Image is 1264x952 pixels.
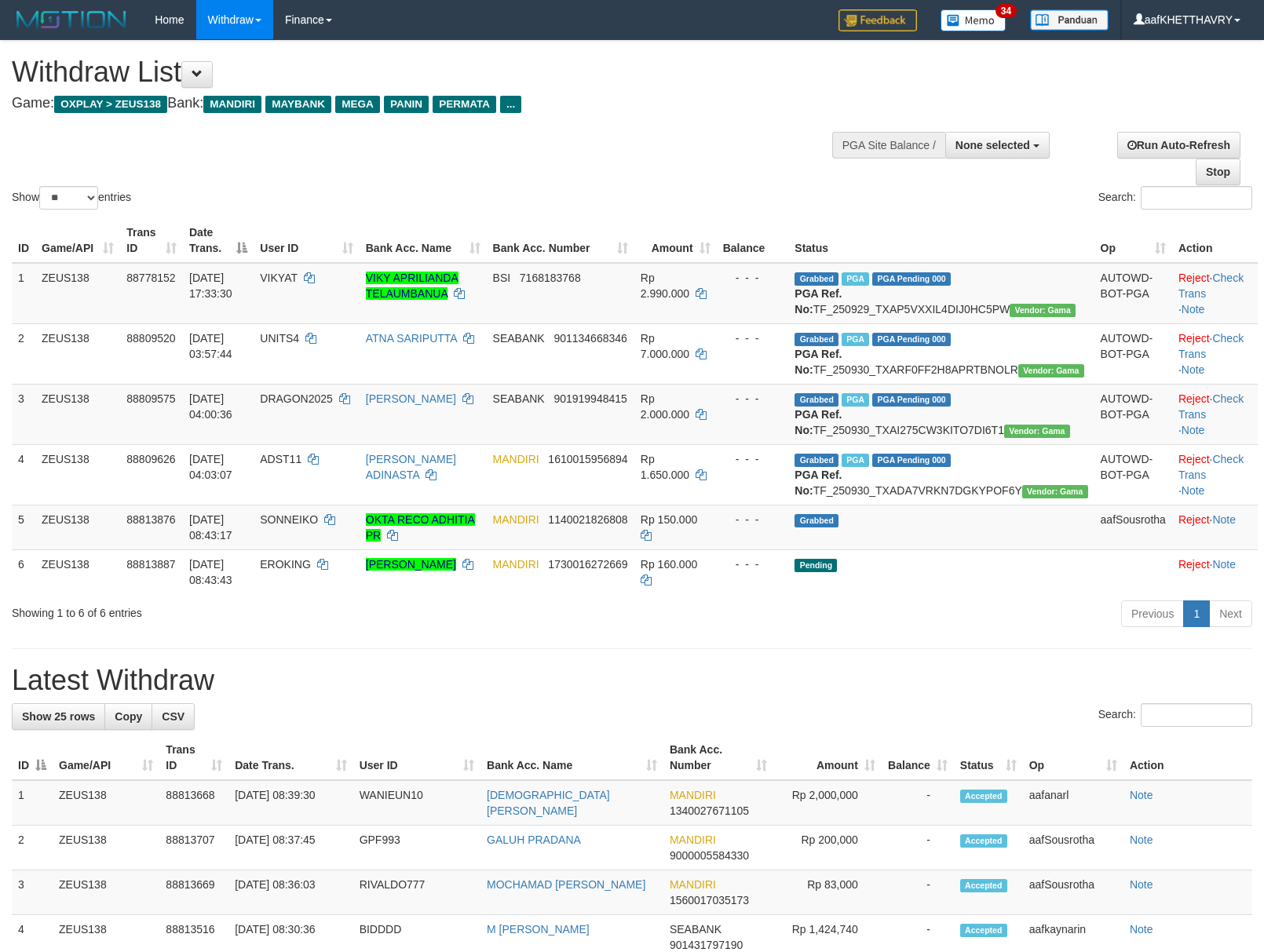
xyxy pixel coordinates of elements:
span: PANIN [384,96,429,113]
span: None selected [955,139,1030,151]
span: MANDIRI [670,833,716,846]
span: PGA Pending [872,454,951,467]
a: VIKY APRILIANDA TELAUMBANUA [366,272,458,300]
a: Reject [1178,332,1210,345]
td: - [882,870,954,915]
span: Rp 1.650.000 [641,453,689,481]
th: Game/API: activate to sort column ascending [53,735,159,780]
span: MANDIRI [493,513,539,526]
a: Note [1212,513,1236,526]
input: Search: [1141,703,1252,727]
th: Action [1123,735,1252,780]
span: Marked by aafkaynarin [842,393,869,407]
span: Accepted [960,790,1007,803]
a: ATNA SARIPUTTA [366,332,457,345]
a: Show 25 rows [12,703,105,730]
td: Rp 2,000,000 [773,780,881,826]
span: Copy 901919948415 to clipboard [553,392,627,405]
td: ZEUS138 [53,870,159,915]
span: SEABANK [493,392,545,405]
span: Vendor URL: https://trx31.1velocity.biz [1022,485,1088,498]
a: Previous [1121,600,1184,627]
a: M [PERSON_NAME] [487,923,590,936]
span: [DATE] 03:57:44 [189,332,232,360]
td: Rp 83,000 [773,870,881,915]
span: Accepted [960,879,1007,892]
a: Note [1182,424,1205,436]
th: Bank Acc. Number: activate to sort column ascending [663,735,774,780]
a: Reject [1178,558,1210,571]
span: Copy 1560017035173 to clipboard [670,894,749,906]
td: · · [1172,263,1258,324]
span: 88809575 [126,392,175,405]
span: DRAGON2025 [260,392,333,405]
a: Reject [1178,513,1210,526]
div: - - - [723,391,783,407]
td: ZEUS138 [35,384,120,444]
span: Vendor URL: https://trx31.1velocity.biz [1010,304,1076,317]
span: 88809520 [126,332,175,345]
td: 3 [12,384,35,444]
div: Showing 1 to 6 of 6 entries [12,599,515,621]
a: Run Auto-Refresh [1117,132,1240,159]
th: Balance [717,218,789,263]
span: Rp 160.000 [641,558,697,571]
th: User ID: activate to sort column ascending [353,735,480,780]
td: · · [1172,444,1258,505]
b: PGA Ref. No: [795,348,842,376]
span: EROKING [260,558,311,571]
td: 6 [12,549,35,594]
span: MANDIRI [670,878,716,891]
span: Copy 7168183768 to clipboard [520,272,581,284]
a: GALUH PRADANA [487,833,581,846]
span: Show 25 rows [22,710,95,723]
span: PGA Pending [872,333,951,346]
th: ID [12,218,35,263]
span: [DATE] 04:03:07 [189,453,232,481]
td: 1 [12,780,53,826]
a: Note [1182,484,1205,497]
td: - [882,826,954,870]
div: PGA Site Balance / [832,132,945,159]
label: Search: [1098,703,1252,727]
a: [PERSON_NAME] ADINASTA [366,453,456,481]
span: [DATE] 08:43:43 [189,558,232,586]
span: Grabbed [795,272,838,286]
td: ZEUS138 [35,263,120,324]
th: Date Trans.: activate to sort column ascending [228,735,353,780]
td: ZEUS138 [53,826,159,870]
span: Copy 9000005584330 to clipboard [670,849,749,862]
td: · [1172,549,1258,594]
td: · · [1172,323,1258,384]
span: Vendor URL: https://trx31.1velocity.biz [1004,425,1070,438]
h4: Game: Bank: [12,96,827,111]
td: TF_250930_TXARF0FF2H8APRTBNOLR [788,323,1094,384]
span: PGA Pending [872,272,951,286]
h1: Withdraw List [12,57,827,88]
a: Check Trans [1178,453,1244,481]
a: CSV [152,703,195,730]
span: Copy 1730016272669 to clipboard [548,558,627,571]
a: Note [1182,303,1205,316]
span: Accepted [960,924,1007,937]
label: Search: [1098,186,1252,210]
th: Amount: activate to sort column ascending [634,218,717,263]
span: Accepted [960,834,1007,848]
div: - - - [723,512,783,527]
th: Game/API: activate to sort column ascending [35,218,120,263]
span: Copy 901431797190 to clipboard [670,939,743,951]
td: aafSousrotha [1023,826,1123,870]
th: Balance: activate to sort column ascending [882,735,954,780]
span: Rp 7.000.000 [641,332,689,360]
th: Date Trans.: activate to sort column descending [183,218,254,263]
div: - - - [723,270,783,286]
div: - - - [723,556,783,572]
span: BSI [493,272,511,284]
th: Op: activate to sort column ascending [1023,735,1123,780]
td: [DATE] 08:39:30 [228,780,353,826]
span: MANDIRI [670,789,716,801]
a: Stop [1196,159,1240,185]
td: [DATE] 08:37:45 [228,826,353,870]
th: Status: activate to sort column ascending [954,735,1023,780]
span: 34 [995,4,1017,18]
